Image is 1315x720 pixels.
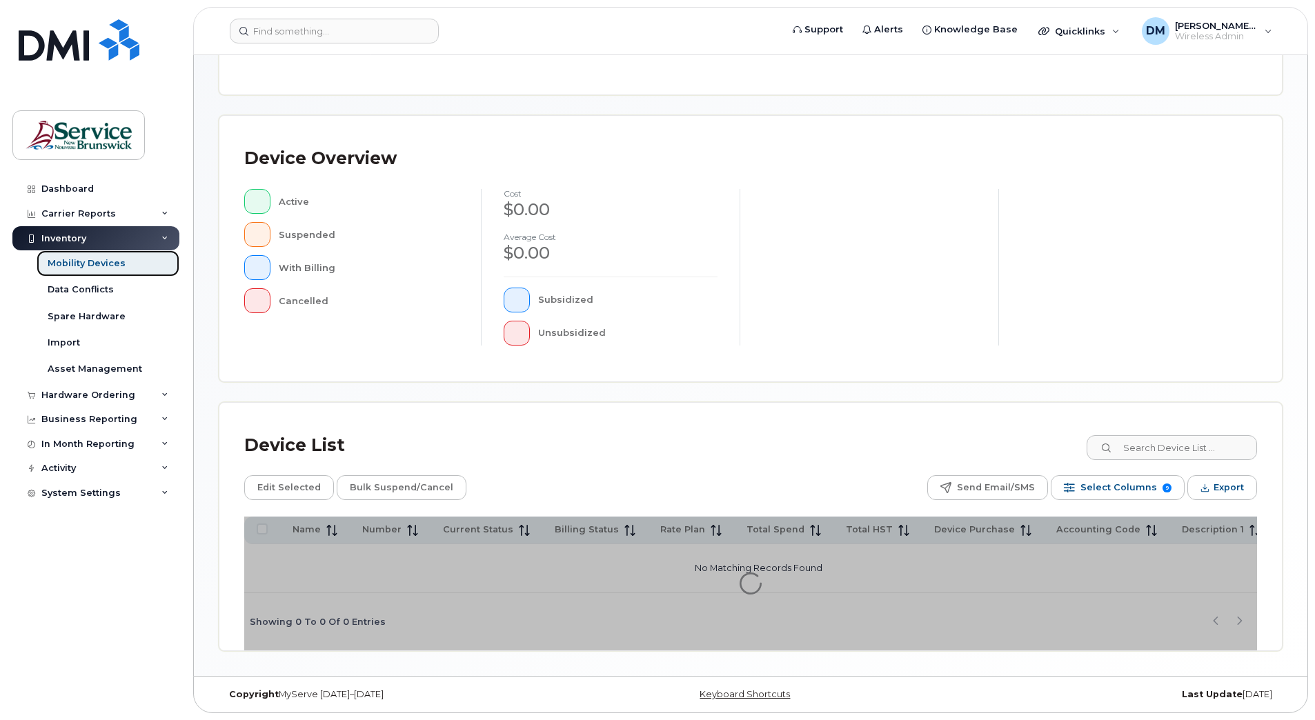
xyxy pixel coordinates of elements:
div: Active [279,189,459,214]
div: Cancelled [279,288,459,313]
div: MyServe [DATE]–[DATE] [219,689,573,700]
button: Export [1187,475,1257,500]
div: DeKouchay, Michael (THC/TPC) [1132,17,1282,45]
div: Device List [244,428,345,463]
div: $0.00 [504,241,718,265]
div: Unsubsidized [538,321,718,346]
div: Suspended [279,222,459,247]
button: Edit Selected [244,475,334,500]
div: [DATE] [928,689,1283,700]
h4: Average cost [504,232,718,241]
a: Keyboard Shortcuts [700,689,790,699]
span: 9 [1163,483,1171,492]
strong: Last Update [1182,689,1243,699]
div: Subsidized [538,288,718,312]
button: Send Email/SMS [927,475,1048,500]
span: [PERSON_NAME] (THC/TPC) [1175,20,1258,31]
a: Support [783,16,853,43]
div: Quicklinks [1029,17,1129,45]
strong: Copyright [229,689,279,699]
span: DM [1146,23,1165,39]
a: Alerts [853,16,913,43]
button: Select Columns 9 [1051,475,1185,500]
a: Knowledge Base [913,16,1027,43]
span: Bulk Suspend/Cancel [350,477,453,498]
div: With Billing [279,255,459,280]
span: Support [804,23,843,37]
span: Knowledge Base [934,23,1018,37]
div: $0.00 [504,198,718,221]
div: Device Overview [244,141,397,177]
span: Quicklinks [1055,26,1105,37]
input: Find something... [230,19,439,43]
span: Alerts [874,23,903,37]
span: Export [1214,477,1244,498]
button: Bulk Suspend/Cancel [337,475,466,500]
span: Wireless Admin [1175,31,1258,42]
span: Send Email/SMS [957,477,1035,498]
span: Edit Selected [257,477,321,498]
span: Select Columns [1080,477,1157,498]
input: Search Device List ... [1087,435,1257,460]
h4: cost [504,189,718,198]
